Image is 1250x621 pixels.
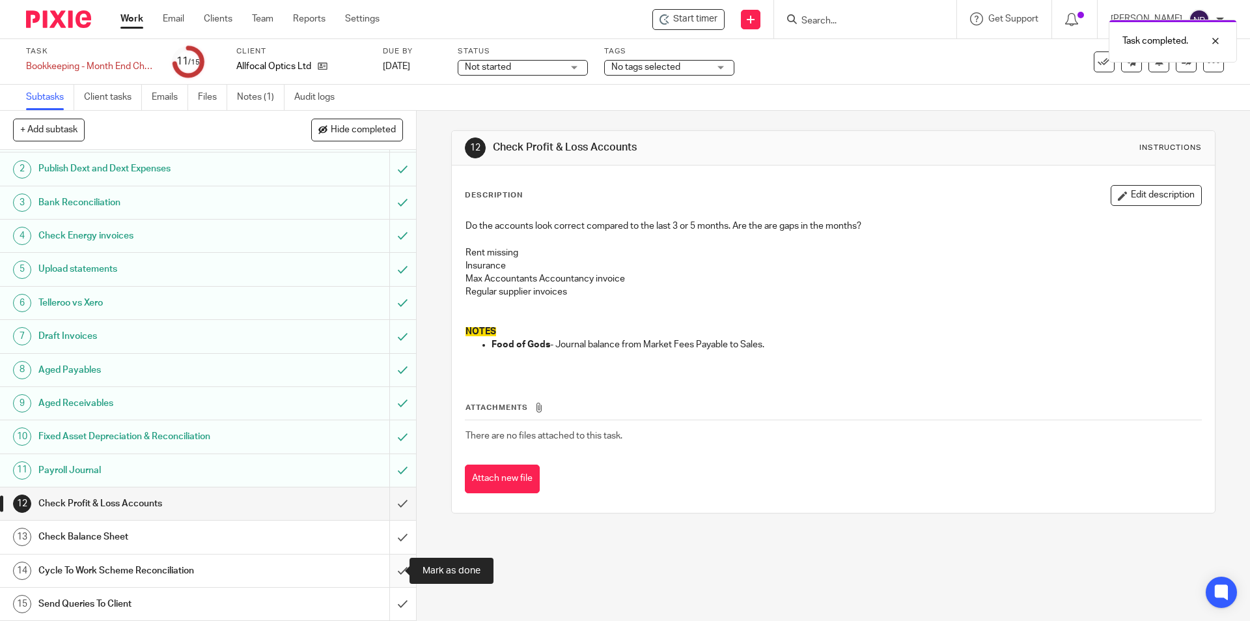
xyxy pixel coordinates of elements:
[492,338,1201,351] p: - Journal balance from Market Fees Payable to Sales.
[465,285,1201,298] p: Regular supplier invoices
[38,226,264,246] h1: Check Energy invoices
[458,46,588,57] label: Status
[611,63,680,72] span: No tags selected
[38,527,264,547] h1: Check Balance Sheet
[13,562,31,580] div: 14
[38,159,264,179] h1: Publish Dext and Dext Expenses
[38,427,264,446] h1: Fixed Asset Depreciation & Reconciliation
[13,327,31,345] div: 7
[383,46,441,57] label: Due by
[465,220,1201,233] p: Do the accounts look correct compared to the last 3 or 5 months. Are the are gaps in the months?
[38,561,264,581] h1: Cycle To Work Scheme Reconciliation
[26,85,74,110] a: Subtasks
[1139,143,1202,153] div: Instructions
[13,194,31,212] div: 3
[604,46,734,57] label: Tags
[38,594,264,614] h1: Send Queries To Client
[176,54,200,69] div: 11
[120,12,143,25] a: Work
[152,85,188,110] a: Emails
[13,294,31,312] div: 6
[465,190,523,201] p: Description
[84,85,142,110] a: Client tasks
[38,461,264,480] h1: Payroll Journal
[492,340,550,349] strong: Food of Gods
[465,465,540,494] button: Attach new file
[26,46,156,57] label: Task
[311,119,403,141] button: Hide completed
[38,259,264,279] h1: Upload statements
[38,193,264,212] h1: Bank Reconciliation
[38,360,264,380] h1: Aged Payables
[331,125,396,136] span: Hide completed
[465,327,496,336] span: NOTES
[13,495,31,513] div: 12
[383,62,410,71] span: [DATE]
[13,528,31,546] div: 13
[465,246,1201,259] p: Rent missing
[236,46,367,57] label: Client
[188,59,200,66] small: /15
[38,293,264,313] h1: Telleroo vs Xero
[26,60,156,73] div: Bookkeeping - Month End Checks
[13,595,31,613] div: 15
[1122,35,1188,48] p: Task completed.
[13,461,31,480] div: 11
[13,261,31,279] div: 5
[198,85,227,110] a: Files
[1189,9,1210,30] img: svg%3E
[13,394,31,412] div: 9
[38,494,264,513] h1: Check Profit & Loss Accounts
[652,9,725,30] div: Allfocal Optics Ltd - Bookkeeping - Month End Checks
[465,63,511,72] span: Not started
[465,272,1201,285] p: Max Accountants Accountancy invoice
[38,394,264,413] h1: Aged Receivables
[465,431,622,440] span: There are no files attached to this task.
[1111,185,1202,206] button: Edit description
[26,10,91,28] img: Pixie
[465,259,1201,272] p: Insurance
[294,85,344,110] a: Audit logs
[252,12,273,25] a: Team
[204,12,232,25] a: Clients
[13,119,85,141] button: + Add subtask
[465,137,486,158] div: 12
[163,12,184,25] a: Email
[237,85,285,110] a: Notes (1)
[13,227,31,245] div: 4
[345,12,380,25] a: Settings
[38,326,264,346] h1: Draft Invoices
[13,427,31,446] div: 10
[236,60,311,73] p: Allfocal Optics Ltd
[13,160,31,179] div: 2
[465,404,528,411] span: Attachments
[493,141,861,154] h1: Check Profit & Loss Accounts
[13,361,31,379] div: 8
[293,12,326,25] a: Reports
